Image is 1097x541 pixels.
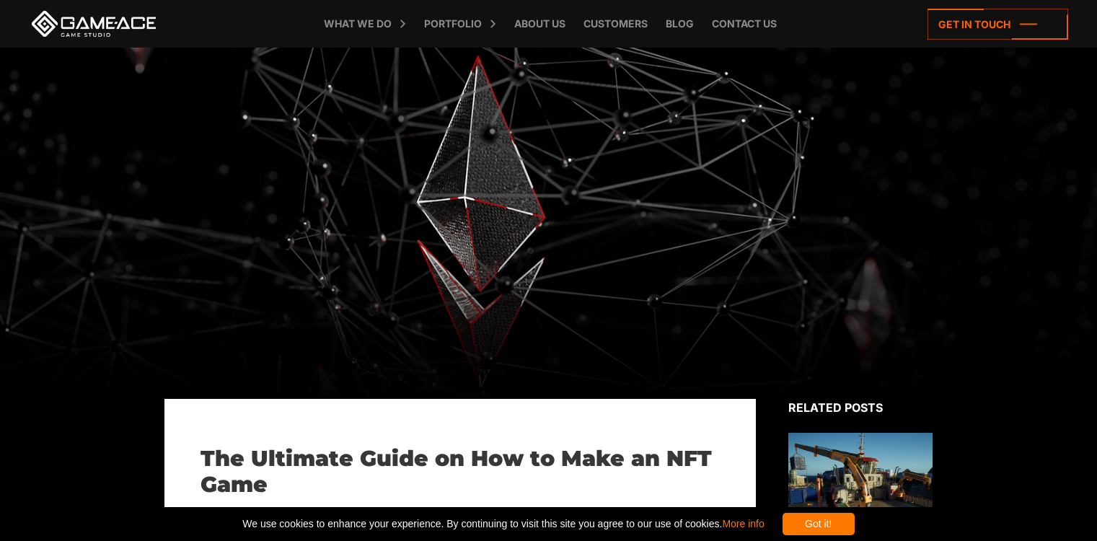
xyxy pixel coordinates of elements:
span: We use cookies to enhance your experience. By continuing to visit this site you agree to our use ... [242,513,764,535]
a: Get in touch [928,9,1068,40]
div: Got it! [783,513,855,535]
h1: The Ultimate Guide on How to Make an NFT Game [201,446,720,498]
a: More info [722,518,764,529]
div: Related posts [788,399,933,416]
